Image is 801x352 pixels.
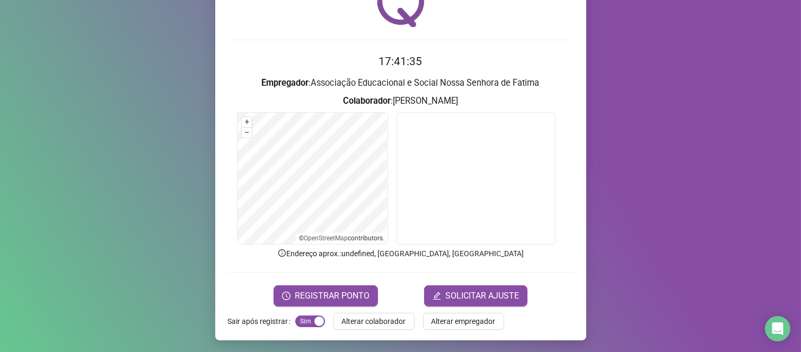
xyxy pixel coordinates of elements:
strong: Empregador [262,78,309,88]
button: editSOLICITAR AJUSTE [424,285,527,306]
p: Endereço aprox. : undefined, [GEOGRAPHIC_DATA], [GEOGRAPHIC_DATA] [228,248,574,259]
strong: Colaborador [343,96,391,106]
time: 17:41:35 [379,55,422,68]
button: REGISTRAR PONTO [274,285,378,306]
span: REGISTRAR PONTO [295,290,369,302]
span: clock-circle [282,292,291,300]
button: – [242,128,252,138]
div: Open Intercom Messenger [765,316,790,341]
span: SOLICITAR AJUSTE [445,290,519,302]
h3: : Associação Educacional e Social Nossa Senhora de Fatima [228,76,574,90]
button: + [242,117,252,127]
a: OpenStreetMap [304,234,348,242]
span: edit [433,292,441,300]
li: © contributors. [299,234,384,242]
label: Sair após registrar [228,313,295,330]
h3: : [PERSON_NAME] [228,94,574,108]
span: Alterar empregador [432,315,496,327]
button: Alterar empregador [423,313,504,330]
span: Alterar colaborador [342,315,406,327]
button: Alterar colaborador [333,313,415,330]
span: info-circle [277,248,287,258]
